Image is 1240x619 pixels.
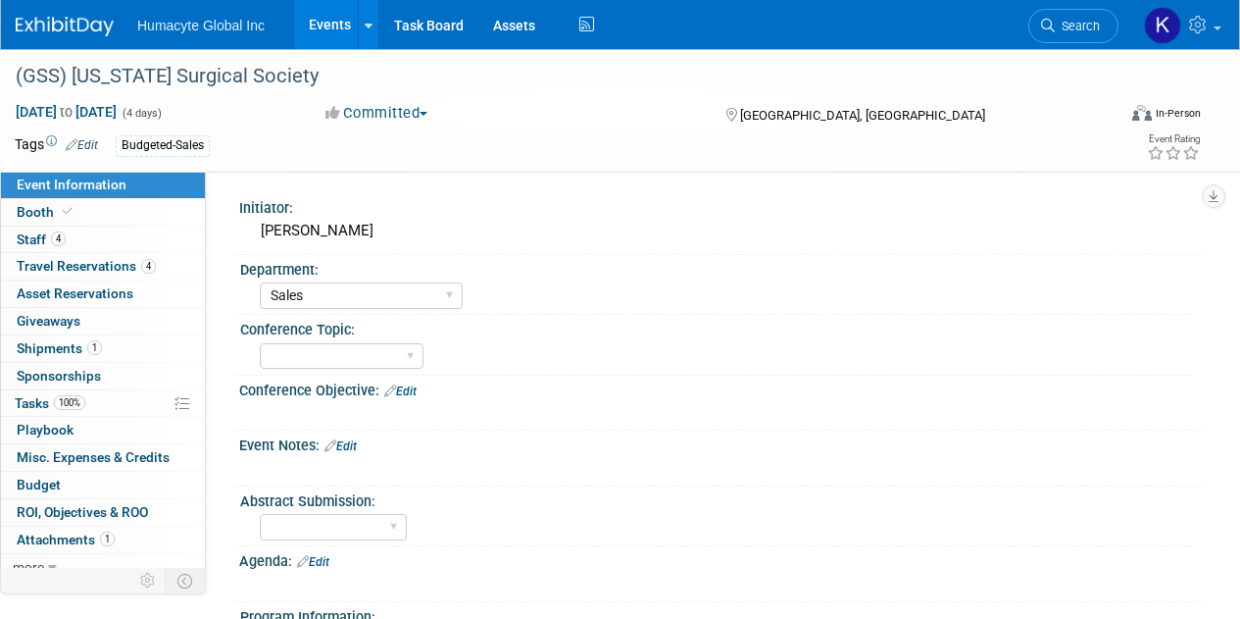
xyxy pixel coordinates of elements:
[740,108,985,123] span: [GEOGRAPHIC_DATA], [GEOGRAPHIC_DATA]
[1,253,205,280] a: Travel Reservations4
[100,532,115,546] span: 1
[1,308,205,335] a: Giveaways
[9,59,1100,94] div: (GSS) [US_STATE] Surgical Society
[17,477,61,492] span: Budget
[1,281,205,307] a: Asset Reservations
[1147,134,1200,144] div: Event Rating
[1,554,205,581] a: more
[1,199,205,226] a: Booth
[141,259,156,274] span: 4
[297,555,329,569] a: Edit
[16,17,114,36] img: ExhibitDay
[1028,9,1118,43] a: Search
[239,546,1201,572] div: Agenda:
[1,444,205,471] a: Misc. Expenses & Credits
[17,422,74,438] span: Playbook
[17,340,102,356] span: Shipments
[239,376,1201,401] div: Conference Objective:
[1,499,205,526] a: ROI, Objectives & ROO
[17,449,170,465] span: Misc. Expenses & Credits
[1,227,205,253] a: Staff4
[1,172,205,198] a: Event Information
[1,417,205,443] a: Playbook
[17,285,133,301] span: Asset Reservations
[319,103,435,124] button: Committed
[13,559,44,575] span: more
[15,395,85,411] span: Tasks
[17,368,101,384] span: Sponsorships
[17,204,76,220] span: Booth
[17,232,66,247] span: Staff
[137,18,265,33] span: Humacyte Global Inc
[254,216,1186,246] div: [PERSON_NAME]
[240,255,1192,280] div: Department:
[63,206,73,217] i: Booth reservation complete
[51,232,66,246] span: 4
[17,177,126,192] span: Event Information
[54,395,85,410] span: 100%
[17,504,148,520] span: ROI, Objectives & ROO
[15,134,98,157] td: Tags
[1155,106,1201,121] div: In-Person
[1,335,205,362] a: Shipments1
[1132,105,1152,121] img: Format-Inperson.png
[15,103,118,121] span: [DATE] [DATE]
[87,340,102,355] span: 1
[1,363,205,389] a: Sponsorships
[1055,19,1100,33] span: Search
[324,439,357,453] a: Edit
[240,487,1192,511] div: Abstract Submission:
[57,104,75,120] span: to
[17,313,80,329] span: Giveaways
[116,135,210,156] div: Budgeted-Sales
[240,315,1192,339] div: Conference Topic:
[1,390,205,417] a: Tasks100%
[239,193,1201,218] div: Initiator:
[17,258,156,274] span: Travel Reservations
[131,568,166,593] td: Personalize Event Tab Strip
[1144,7,1181,44] img: Kimberly VanderMeer
[1027,102,1201,131] div: Event Format
[1,472,205,498] a: Budget
[384,385,417,398] a: Edit
[1,527,205,553] a: Attachments1
[239,431,1201,456] div: Event Notes:
[17,532,115,547] span: Attachments
[166,568,206,593] td: Toggle Event Tabs
[121,107,162,120] span: (4 days)
[66,138,98,152] a: Edit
